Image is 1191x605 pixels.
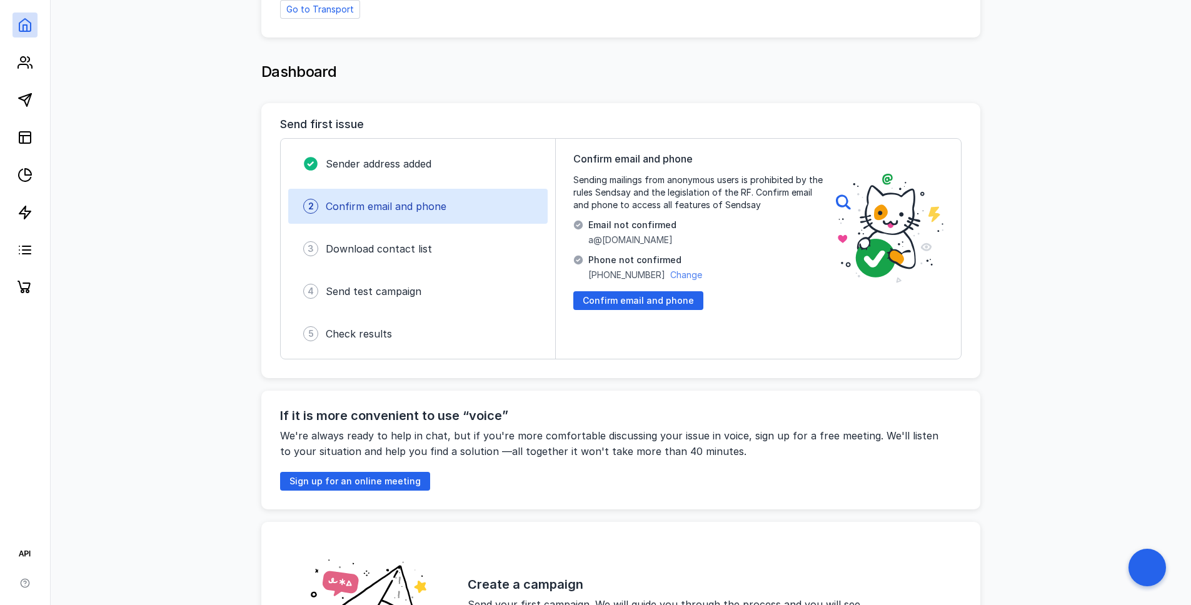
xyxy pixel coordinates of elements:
[326,327,392,340] span: Check results
[308,200,314,212] span: 2
[286,4,354,15] span: Go to Transport
[670,269,702,281] button: Change
[280,118,364,131] h3: Send first issue
[588,219,676,231] span: Email not confirmed
[468,577,583,592] h2: Create a campaign
[280,429,942,457] span: We're always ready to help in chat, but if you're more comfortable discussing your issue in voice...
[583,296,694,306] span: Confirm email and phone
[588,269,665,281] span: [PHONE_NUMBER]
[280,476,430,486] a: Sign up for an online meeting
[326,285,421,297] span: Send test campaign
[280,472,430,491] button: Sign up for an online meeting
[280,408,508,423] h2: If it is more convenient to use “voice”
[308,242,314,255] span: 3
[326,242,432,255] span: Download contact list
[261,62,337,81] span: Dashboard
[573,291,703,310] button: Confirm email and phone
[289,476,421,487] span: Sign up for an online meeting
[573,151,693,166] span: Confirm email and phone
[836,174,943,283] img: poster
[588,234,676,246] span: a@[DOMAIN_NAME]
[326,200,446,212] span: Confirm email and phone
[308,285,314,297] span: 4
[308,327,314,340] span: 5
[326,157,431,170] span: Sender address added
[670,269,702,280] span: Change
[588,254,702,266] span: Phone not confirmed
[573,174,823,211] span: Sending mailings from anonymous users is prohibited by the rules Sendsay and the legislation of t...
